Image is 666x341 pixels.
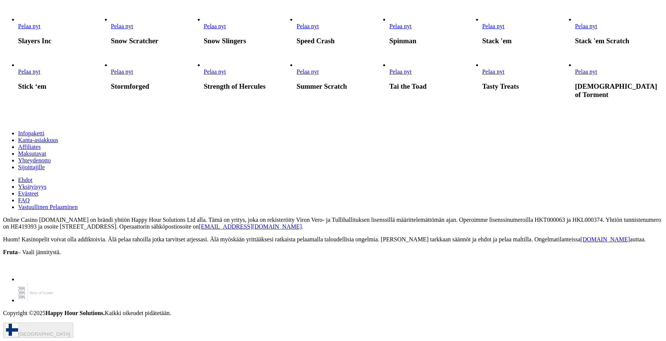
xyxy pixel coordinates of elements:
article: Snow Slingers [204,16,292,45]
p: Copyright ©2025 Kaikki oikeudet pidätetään. [3,310,663,317]
h3: Snow Slingers [204,37,292,45]
span: [GEOGRAPHIC_DATA] [18,331,70,337]
a: Summer Scratch [296,68,319,75]
span: Pelaa nyt [111,23,133,29]
a: Snow Scratcher [111,23,133,29]
span: Pelaa nyt [204,23,226,29]
a: Stick ‘em [18,68,40,75]
span: Pelaa nyt [389,23,411,29]
a: Infopaketti [18,130,44,136]
article: Snow Scratcher [111,16,199,45]
a: Stormforged [111,68,133,75]
article: Tasty Treats [482,62,570,91]
img: Finland flag [6,324,18,336]
a: Tasty Treats [482,68,504,75]
span: Pelaa nyt [18,23,40,29]
h3: [DEMOGRAPHIC_DATA] of Torment [575,82,663,99]
h3: Stormforged [111,82,199,91]
h3: Snow Scratcher [111,37,199,45]
a: Stack 'em [482,23,504,29]
span: Pelaa nyt [482,23,504,29]
a: Tai the Toad [389,68,411,75]
article: Stack 'em Scratch [575,16,663,45]
h3: Spinman [389,37,477,45]
span: Pelaa nyt [204,68,226,75]
p: Huom! Kasinopelit voivat olla addiktoivia. Älä pelaa rahoilla jotka tarvitset arjessasi. Älä myös... [3,236,663,243]
a: maksu-ja-tolliamet [18,297,53,303]
article: Summer Scratch [296,62,384,91]
span: Pelaa nyt [296,23,319,29]
a: Snow Slingers [204,23,226,29]
a: Stack 'em Scratch [575,23,597,29]
a: Vastuullinen Pelaaminen [18,204,78,210]
a: Slayers Inc [18,23,40,29]
nav: Secondary [3,130,663,211]
h3: Stack 'em Scratch [575,37,663,45]
a: Speed Crash [296,23,319,29]
a: Spinman [389,23,411,29]
h3: Stick ‘em [18,82,106,91]
span: Pelaa nyt [575,68,597,75]
p: Online Casino [DOMAIN_NAME] on brändi yhtiön Happy Hour Solutions Ltd alla. Tämä on yritys, joka ... [3,217,663,230]
p: – Vaali jännitystä. [3,249,663,256]
h3: Strength of Hercules [204,82,292,91]
article: Stick ‘em [18,62,106,91]
strong: Fruta [3,249,18,255]
a: Kanta-asiakkuus [18,137,58,143]
a: Affiliates [18,144,41,150]
button: [GEOGRAPHIC_DATA] [3,323,73,338]
h3: Speed Crash [296,37,384,45]
a: FAQ [18,197,30,203]
article: Tai the Toad [389,62,477,91]
span: Pelaa nyt [482,68,504,75]
article: Stack 'em [482,16,570,45]
h3: Tai the Toad [389,82,477,91]
article: Strength of Hercules [204,62,292,91]
article: Stormforged [111,62,199,91]
h3: Tasty Treats [482,82,570,91]
a: Yhteydenotto [18,157,51,164]
a: [DOMAIN_NAME] [581,236,630,242]
span: Pelaa nyt [18,68,40,75]
a: Temple of Torment [575,68,597,75]
a: Ehdot [18,177,32,183]
span: Pelaa nyt [389,68,411,75]
a: [EMAIL_ADDRESS][DOMAIN_NAME] [199,223,302,230]
a: Sijoittajille [18,164,45,170]
a: Yksityisyys [18,183,47,190]
article: Slayers Inc [18,16,106,45]
span: Pelaa nyt [575,23,597,29]
a: Strength of Hercules [204,68,226,75]
a: Evästeet [18,190,38,197]
article: Spinman [389,16,477,45]
img: maksu-ja-tolliamet [18,283,53,302]
h3: Stack 'em [482,37,570,45]
a: Maksutavat [18,150,46,157]
article: Speed Crash [296,16,384,45]
span: Pelaa nyt [296,68,319,75]
h3: Summer Scratch [296,82,384,91]
strong: Happy Hour Solutions. [46,310,105,316]
span: Pelaa nyt [111,68,133,75]
h3: Slayers Inc [18,37,106,45]
article: Temple of Torment [575,62,663,99]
